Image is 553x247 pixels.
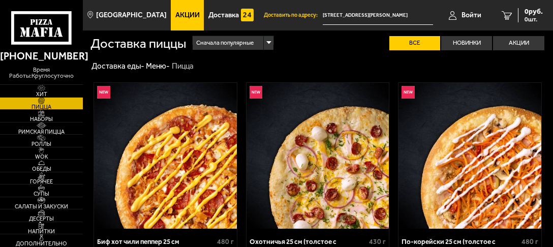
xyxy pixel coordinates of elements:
[250,86,263,99] img: Новинка
[323,6,434,25] input: Ваш адрес доставки
[91,61,144,71] a: Доставка еды-
[241,9,254,22] img: 15daf4d41897b9f0e9f617042186c801.svg
[521,237,538,246] span: 480 г
[323,6,434,25] span: Санкт-Петербург, улица Черкасова, 25/13
[389,36,440,50] label: Все
[264,13,323,18] span: Доставить по адресу:
[402,86,415,99] img: Новинка
[247,83,389,228] a: НовинкаОхотничья 25 см (толстое с сыром)
[462,12,481,19] span: Войти
[94,83,236,228] img: Биф хот чили пеппер 25 см (толстое с сыром)
[94,83,236,228] a: НовинкаБиф хот чили пеппер 25 см (толстое с сыром)
[525,8,543,15] span: 0 руб.
[196,35,254,51] span: Сначала популярные
[398,83,541,228] a: НовинкаПо-корейски 25 см (толстое с сыром)
[96,12,167,19] span: [GEOGRAPHIC_DATA]
[369,237,386,246] span: 430 г
[97,86,110,99] img: Новинка
[90,37,186,50] h1: Доставка пиццы
[217,237,234,246] span: 480 г
[175,12,200,19] span: Акции
[493,36,544,50] label: Акции
[146,61,170,71] a: Меню-
[525,16,543,22] span: 0 шт.
[441,36,492,50] label: Новинки
[172,61,194,72] div: Пицца
[247,83,389,228] img: Охотничья 25 см (толстое с сыром)
[208,12,239,19] span: Доставка
[398,83,541,228] img: По-корейски 25 см (толстое с сыром)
